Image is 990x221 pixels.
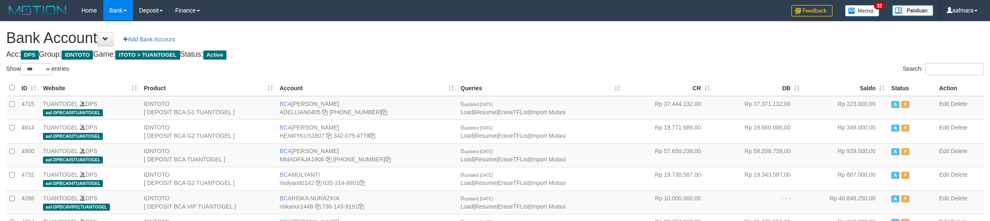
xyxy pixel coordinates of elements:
th: Website: activate to sort column ascending [40,80,140,96]
a: MMADFAJA1908 [280,156,324,163]
td: [PERSON_NAME] [PHONE_NUMBER] [276,143,457,167]
input: Search: [925,63,984,75]
th: Action [936,80,984,96]
a: ADELLIAN0405 [280,109,321,115]
a: Load [461,109,474,115]
a: Delete [951,148,967,154]
span: Active [891,172,900,179]
a: Copy riskanur1448 to clipboard [315,203,321,210]
td: Rp 667.000,00 [803,167,888,190]
a: Import Mutasi [531,132,566,139]
label: Search: [903,63,984,75]
td: 4900 [18,143,40,167]
td: [PERSON_NAME] [PHONE_NUMBER] [276,96,457,120]
a: Edit [939,148,949,154]
td: Rp 19.730.587,00 [624,167,713,190]
td: DPS [40,120,140,143]
a: Import Mutasi [531,180,566,186]
select: Showentries [21,63,52,75]
a: Add Bank Account [118,32,180,46]
span: BCA [280,124,292,131]
td: Rp 19.771.686,00 [624,120,713,143]
th: Account: activate to sort column ascending [276,80,457,96]
span: Active [203,50,227,60]
span: 0 [461,148,493,154]
a: Delete [951,101,967,107]
span: Active [891,125,900,132]
span: aaf-DPBCA05TUANTOGEL [43,156,103,163]
span: BCA [280,171,292,178]
td: Rp 57.650.239,00 [624,143,713,167]
td: MULYANTI 035-314-9901 [276,167,457,190]
span: | | | [461,195,566,210]
a: Load [461,156,474,163]
td: 4814 [18,120,40,143]
span: aaf-DPBCA08TUANTOGEL [43,109,103,116]
a: HENRYKUS1607 [280,132,325,139]
a: Resume [475,156,496,163]
a: Copy MMADFAJA1908 to clipboard [326,156,331,163]
img: Button%20Memo.svg [845,5,880,17]
a: Import Mutasi [531,156,566,163]
td: 4732 [18,167,40,190]
td: IDNTOTO [ DEPOSIT BCA VIP TUANTOGEL ] [140,190,276,214]
span: Paused [901,195,909,202]
th: Product: activate to sort column ascending [140,80,276,96]
span: aaf-DPBCA04TUANTOGEL [43,180,103,187]
span: Paused [901,148,909,155]
h1: Bank Account [6,30,984,46]
span: Paused [901,101,909,108]
span: Active [891,101,900,108]
td: Rp 58.208.739,00 [713,143,803,167]
span: updated [DATE] [464,197,493,201]
td: Rp 40.848.250,00 [803,190,888,214]
a: EraseTFList [498,132,529,139]
a: mulyanti0142 [280,180,314,186]
span: BCA [280,148,292,154]
td: DPS [40,190,140,214]
img: MOTION_logo.png [6,4,69,17]
a: Load [461,203,474,210]
td: Rp 349.000,00 [803,120,888,143]
a: Load [461,180,474,186]
a: Copy 4062282031 to clipboard [385,156,391,163]
th: ID: activate to sort column ascending [18,80,40,96]
a: TUANTOGEL [43,195,78,202]
td: Rp 223.000,00 [803,96,888,120]
a: TUANTOGEL [43,101,78,107]
td: Rp 37.444.132,00 [624,96,713,120]
td: IDNTOTO [ DEPOSIT BCA TUANTOGEL ] [140,143,276,167]
td: [PERSON_NAME] 342-075-4778 [276,120,457,143]
a: Edit [939,101,949,107]
a: Resume [475,203,496,210]
a: Import Mutasi [531,203,566,210]
a: Edit [939,171,949,178]
th: Saldo: activate to sort column ascending [803,80,888,96]
td: DPS [40,143,140,167]
span: BCA [280,101,292,107]
a: Copy HENRYKUS1607 to clipboard [326,132,332,139]
a: Delete [951,195,967,202]
a: Edit [939,195,949,202]
a: TUANTOGEL [43,124,78,131]
span: Active [891,195,900,202]
a: TUANTOGEL [43,171,78,178]
th: CR: activate to sort column ascending [624,80,713,96]
a: Delete [951,171,967,178]
span: | | | [461,148,566,163]
td: DPS [40,96,140,120]
th: Status [888,80,936,96]
span: updated [DATE] [464,102,493,107]
td: 4286 [18,190,40,214]
span: ITOTO > TUANTOGEL [115,50,180,60]
td: IDNTOTO [ DEPOSIT BCA G2 TUANTOGEL ] [140,120,276,143]
span: Paused [901,125,909,132]
h4: Acc: Group: Game: Status: [6,50,984,59]
a: EraseTFList [498,203,529,210]
a: Resume [475,180,496,186]
a: EraseTFList [498,156,529,163]
a: Copy mulyanti0142 to clipboard [316,180,321,186]
a: Copy 0353149901 to clipboard [359,180,365,186]
td: Rp 37.371.132,00 [713,96,803,120]
span: updated [DATE] [464,149,493,154]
